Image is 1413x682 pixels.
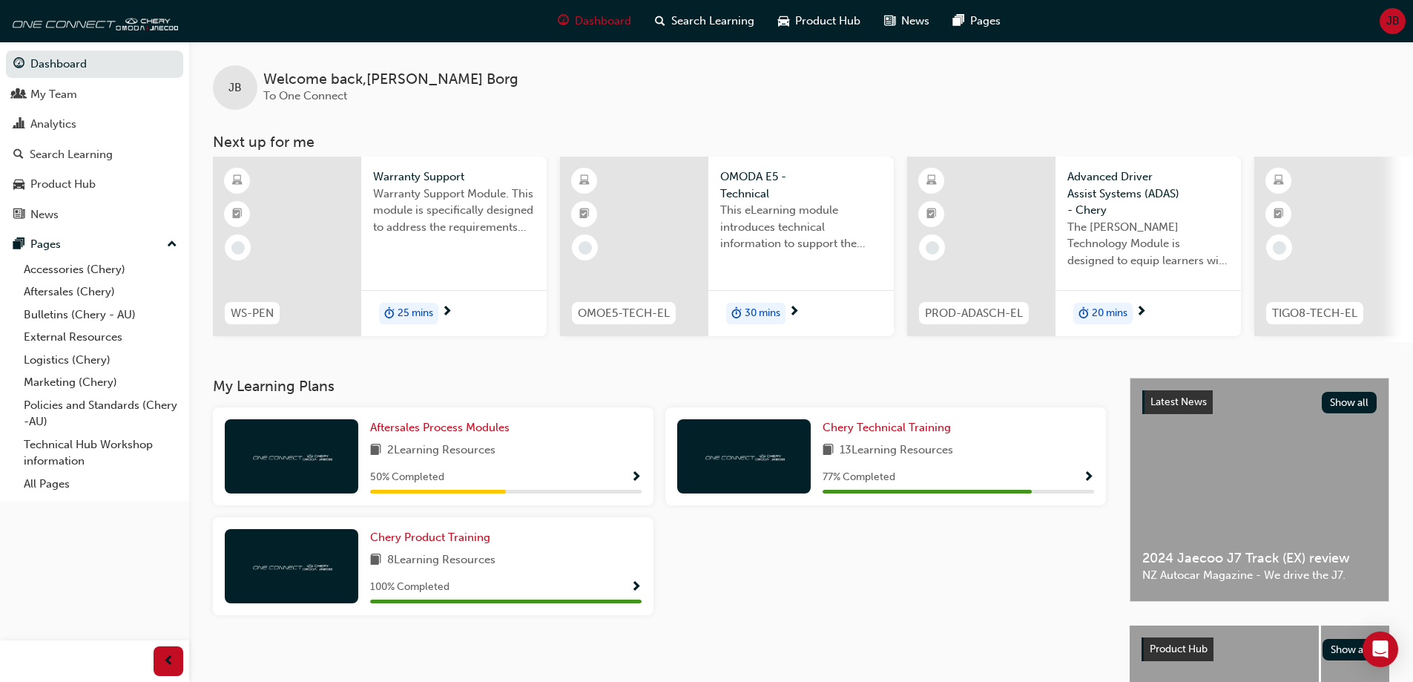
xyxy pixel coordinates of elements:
a: WS-PENWarranty SupportWarranty Support Module. This module is specifically designed to address th... [213,157,547,336]
div: Pages [30,236,61,253]
span: learningRecordVerb_NONE-icon [926,241,939,255]
img: oneconnect [7,6,178,36]
span: learningResourceType_ELEARNING-icon [579,171,590,191]
span: 25 mins [398,305,433,322]
button: Show all [1322,392,1377,413]
a: Search Learning [6,141,183,168]
a: Latest NewsShow all2024 Jaecoo J7 Track (EX) reviewNZ Autocar Magazine - We drive the J7. [1130,378,1389,602]
button: Show Progress [630,468,642,487]
span: 2 Learning Resources [387,442,495,460]
span: booktick-icon [579,205,590,224]
button: Show Progress [630,578,642,597]
span: PROD-ADASCH-EL [925,305,1023,322]
span: Pages [970,13,1001,30]
span: Product Hub [1150,643,1208,655]
span: booktick-icon [232,205,243,224]
span: Warranty Support Module. This module is specifically designed to address the requirements and pro... [373,186,535,236]
span: learningResourceType_ELEARNING-icon [926,171,937,191]
a: Product HubShow all [1142,637,1377,661]
a: pages-iconPages [941,6,1012,36]
span: 77 % Completed [823,469,895,486]
span: news-icon [884,12,895,30]
span: Show Progress [630,471,642,485]
span: 50 % Completed [370,469,444,486]
a: OMOE5-TECH-ELOMODA E5 - TechnicalThis eLearning module introduces technical information to suppor... [560,157,894,336]
span: booktick-icon [1274,205,1284,224]
a: Accessories (Chery) [18,258,183,281]
a: search-iconSearch Learning [643,6,766,36]
span: car-icon [778,12,789,30]
span: Aftersales Process Modules [370,421,510,434]
a: car-iconProduct Hub [766,6,872,36]
span: TIGO8-TECH-EL [1272,305,1357,322]
a: Chery Product Training [370,529,496,546]
span: Dashboard [575,13,631,30]
span: To One Connect [263,89,347,102]
div: Product Hub [30,176,96,193]
span: OMOE5-TECH-EL [578,305,670,322]
a: Technical Hub Workshop information [18,433,183,473]
a: All Pages [18,473,183,496]
button: Pages [6,231,183,258]
span: Chery Product Training [370,531,490,544]
span: Latest News [1150,396,1207,408]
span: Search Learning [671,13,754,30]
span: Welcome back , [PERSON_NAME] Borg [263,71,518,88]
span: search-icon [655,12,665,30]
img: oneconnect [703,449,785,463]
span: booktick-icon [926,205,937,224]
span: pages-icon [13,238,24,252]
span: news-icon [13,209,24,222]
span: learningRecordVerb_NONE-icon [579,241,592,255]
a: Chery Technical Training [823,419,957,436]
span: JB [228,79,242,96]
a: News [6,201,183,229]
span: 2024 Jaecoo J7 Track (EX) review [1142,550,1377,567]
div: News [30,206,59,223]
a: External Resources [18,326,183,349]
span: Show Progress [1083,471,1094,485]
span: 13 Learning Resources [840,442,953,460]
span: WS-PEN [231,305,274,322]
span: up-icon [167,235,177,255]
span: The [PERSON_NAME] Technology Module is designed to equip learners with essential knowledge about ... [1067,219,1229,269]
span: chart-icon [13,118,24,131]
div: My Team [30,86,77,103]
a: Policies and Standards (Chery -AU) [18,394,183,433]
span: next-icon [788,306,800,319]
img: oneconnect [251,559,332,573]
h3: Next up for me [189,134,1413,151]
a: PROD-ADASCH-ELAdvanced Driver Assist Systems (ADAS) - CheryThe [PERSON_NAME] Technology Module is... [907,157,1241,336]
span: duration-icon [1078,304,1089,324]
div: Analytics [30,116,76,133]
span: duration-icon [731,304,742,324]
span: learningRecordVerb_NONE-icon [1273,241,1286,255]
a: Analytics [6,111,183,138]
span: people-icon [13,88,24,102]
span: prev-icon [163,652,174,671]
span: 100 % Completed [370,579,449,596]
span: book-icon [370,551,381,570]
a: Aftersales (Chery) [18,281,183,304]
span: book-icon [823,442,834,460]
span: Advanced Driver Assist Systems (ADAS) - Chery [1067,168,1229,219]
span: book-icon [370,442,381,460]
span: 20 mins [1092,305,1127,322]
div: Search Learning [30,146,113,163]
a: Latest NewsShow all [1142,390,1377,414]
span: guage-icon [13,58,24,71]
a: Marketing (Chery) [18,371,183,394]
span: learningResourceType_ELEARNING-icon [232,171,243,191]
span: News [901,13,929,30]
a: My Team [6,81,183,108]
a: Dashboard [6,50,183,78]
a: guage-iconDashboard [546,6,643,36]
a: Aftersales Process Modules [370,419,516,436]
span: NZ Autocar Magazine - We drive the J7. [1142,567,1377,584]
span: next-icon [1136,306,1147,319]
span: JB [1386,13,1400,30]
button: Show Progress [1083,468,1094,487]
a: Logistics (Chery) [18,349,183,372]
